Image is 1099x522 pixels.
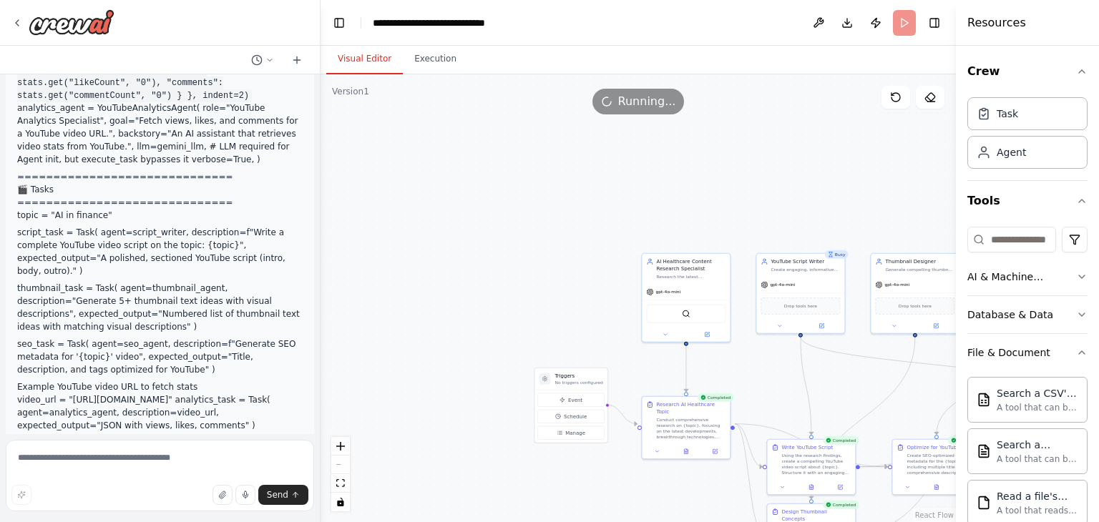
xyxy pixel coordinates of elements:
span: gpt-4o-mini [884,282,909,287]
g: Edge from 88b7b733-33db-4faf-abe6-3ef8512339ca to 662d5832-e643-4c54-a4e4-367582447c6c [735,420,888,471]
div: Write YouTube Script [781,444,833,451]
div: A tool that can be used to semantic search a query from a CSV's content. [997,402,1078,413]
button: Open in side panel [703,447,727,455]
button: Switch to previous chat [245,51,280,69]
h1: Example YouTube video URL to fetch stats [17,380,303,393]
button: Manage [537,426,604,440]
span: Drop tools here [784,302,817,310]
button: fit view [331,474,350,493]
div: CompletedResearch AI Healthcare TopicConduct comprehensive research on {topic}, focusing on the l... [641,396,731,460]
g: Edge from b3c1893e-ac34-418b-b036-3d230fe4d283 to e17d33fe-a675-4999-a224-76da8ab7f2a8 [797,337,1065,392]
span: Drop tools here [899,302,932,310]
button: Upload files [213,485,233,505]
h1: ============================== [17,196,303,209]
g: Edge from 4081ff59-41ed-4fc4-8cb3-1d01e0c62882 to e17d33fe-a675-4999-a224-76da8ab7f2a8 [860,420,1013,471]
div: Agent [997,145,1026,159]
button: AI & Machine Learning [967,258,1088,295]
span: gpt-4o-mini [655,289,680,295]
img: Filereadtool [977,496,991,510]
h1: ============================== [17,170,303,183]
div: Version 1 [332,86,369,97]
button: toggle interactivity [331,493,350,511]
p: thumbnail_task = Task( agent=thumbnail_agent, description="Generate 5+ thumbnail text ideas with ... [17,282,303,333]
span: Schedule [564,413,587,420]
div: Completed [823,436,859,445]
button: View output [671,447,701,455]
g: Edge from b3c1893e-ac34-418b-b036-3d230fe4d283 to 4081ff59-41ed-4fc4-8cb3-1d01e0c62882 [797,337,815,435]
span: Event [568,396,582,403]
button: Schedule [537,410,604,423]
div: Thumbnail DesignerGenerate compelling thumbnail concepts with text and visual descriptions that m... [870,253,959,334]
g: Edge from 323a6438-ab84-407c-b1f0-5a6de1ef9e15 to 3132d5b6-577f-46d5-a163-4b48c4c6c54e [808,337,919,499]
div: Research AI Healthcare Topic [656,401,726,415]
div: BusyYouTube Script WriterCreate engaging, informative YouTube video scripts about {topic} that ar... [756,253,845,334]
button: Visual Editor [326,44,403,74]
button: Execution [403,44,468,74]
button: Start a new chat [285,51,308,69]
button: Tools [967,181,1088,221]
div: CompletedWrite YouTube ScriptUsing the research findings, create a compelling YouTube video scrip... [766,439,856,496]
img: Docxsearchtool [977,444,991,458]
button: Open in side panel [687,330,728,339]
button: Improve this prompt [11,485,31,505]
button: zoom in [331,437,350,455]
button: Crew [967,51,1088,92]
p: No triggers configured [555,380,602,385]
button: Hide right sidebar [924,13,944,33]
button: Hide left sidebar [329,13,349,33]
div: Generate compelling thumbnail concepts with text and visual descriptions that maximize click-thro... [885,267,954,272]
p: video_url = "[URL][DOMAIN_NAME]" analytics_task = Task( agent=analytics_agent, description=video_... [17,393,303,432]
div: AI Healthcare Content Research Specialist [656,258,726,272]
img: Csvsearchtool [977,393,991,407]
button: Send [258,485,308,505]
div: A tool that reads the content of a file. To use this tool, provide a 'file_path' parameter with t... [997,505,1078,516]
a: React Flow attribution [915,511,954,519]
div: File & Document [967,345,1050,360]
g: Edge from 2f892c95-e048-4c1e-ae90-90ed28811779 to 88b7b733-33db-4faf-abe6-3ef8512339ca [683,345,690,392]
p: analytics_agent = YouTubeAnalyticsAgent( role="YouTube Analytics Specialist", goal="Fetch views, ... [17,102,303,166]
button: File & Document [967,334,1088,371]
div: Optimize for YouTube SEO [907,444,972,451]
button: Event [537,393,604,407]
span: Manage [565,429,585,436]
button: Click to speak your automation idea [235,485,255,505]
button: Open in side panel [828,483,852,491]
h4: Resources [967,14,1026,31]
button: Database & Data [967,296,1088,333]
nav: breadcrumb [373,16,522,30]
div: A tool that can be used to semantic search a query from a DOCX's content. [997,453,1078,465]
g: Edge from ed9839ab-8bef-4b87-8009-eb941b400b55 to 662d5832-e643-4c54-a4e4-367582447c6c [933,338,1033,435]
div: AI & Machine Learning [967,270,1076,284]
div: TriggersNo triggers configuredEventScheduleManage [534,368,607,443]
p: seo_task = Task( agent=seo_agent, description=f"Generate SEO metadata for '{topic}' video", expec... [17,338,303,376]
div: Thumbnail Designer [885,258,954,265]
h1: 🎬 Tasks [17,183,303,196]
div: Busy [825,250,849,259]
div: Completed [823,501,859,509]
img: SerperDevTool [682,310,690,318]
button: Open in side panel [801,322,842,330]
div: Completed [948,436,985,445]
div: Crew [967,92,1088,180]
div: AI Healthcare Content Research SpecialistResearch the latest developments, trends, and insights i... [641,253,731,343]
span: gpt-4o-mini [770,282,795,287]
div: Completed [698,393,734,402]
div: Conduct comprehensive research on {topic}, focusing on the latest developments, breakthrough tech... [656,417,726,440]
button: View output [922,483,952,491]
button: Open in side panel [916,322,957,330]
div: React Flow controls [331,437,350,511]
div: YouTube Script Writer [771,258,840,265]
div: Create SEO-optimized metadata for the {topic} video including multiple title options, comprehensi... [907,453,976,476]
g: Edge from triggers to 88b7b733-33db-4faf-abe6-3ef8512339ca [607,401,638,428]
p: topic = "AI in finance" [17,209,303,222]
h3: Triggers [555,373,602,380]
span: Send [267,489,288,501]
button: View output [796,483,826,491]
div: Create engaging, informative YouTube video scripts about {topic} that are optimized for audience ... [771,267,840,272]
div: Research the latest developments, trends, and insights in {topic} to provide comprehensive backgr... [656,274,726,280]
div: Search a DOCX's content [997,438,1078,452]
div: Database & Data [967,307,1053,322]
div: Task [997,107,1018,121]
div: Read a file's content [997,489,1078,503]
p: script_task = Task( agent=script_writer, description=f"Write a complete YouTube video script on t... [17,226,303,277]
